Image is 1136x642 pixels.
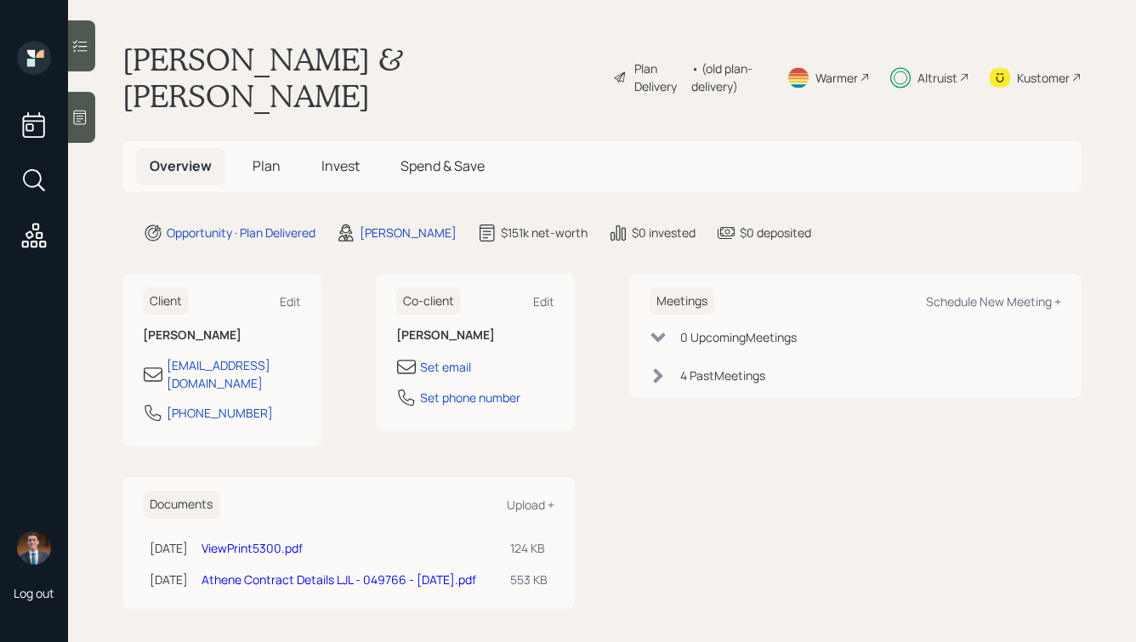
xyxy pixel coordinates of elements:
div: Opportunity · Plan Delivered [167,224,315,241]
div: Edit [533,293,554,310]
img: hunter_neumayer.jpg [17,531,51,565]
h6: Meetings [650,287,714,315]
div: • (old plan-delivery) [691,60,766,95]
span: Overview [150,156,212,175]
div: [DATE] [150,539,188,557]
span: Spend & Save [400,156,485,175]
div: Kustomer [1017,69,1070,87]
span: Plan [253,156,281,175]
h6: [PERSON_NAME] [143,328,301,343]
div: 553 KB [510,571,548,588]
div: 0 Upcoming Meeting s [680,328,797,346]
div: Edit [280,293,301,310]
div: $151k net-worth [501,224,588,241]
h6: Documents [143,491,219,519]
div: Warmer [815,69,858,87]
div: [EMAIL_ADDRESS][DOMAIN_NAME] [167,356,301,392]
div: Plan Delivery [634,60,683,95]
div: [PHONE_NUMBER] [167,404,273,422]
div: 4 Past Meeting s [680,366,765,384]
div: Altruist [917,69,957,87]
div: Upload + [507,497,554,513]
h6: Client [143,287,189,315]
span: Invest [321,156,360,175]
h6: [PERSON_NAME] [396,328,554,343]
div: [DATE] [150,571,188,588]
a: Athene Contract Details LJL - 049766 - [DATE].pdf [202,571,476,588]
div: Log out [14,585,54,601]
div: [PERSON_NAME] [360,224,457,241]
div: $0 invested [632,224,696,241]
h6: Co-client [396,287,461,315]
h1: [PERSON_NAME] & [PERSON_NAME] [122,41,599,114]
div: Set email [420,358,471,376]
div: 124 KB [510,539,548,557]
a: ViewPrint5300.pdf [202,540,303,556]
div: Schedule New Meeting + [926,293,1061,310]
div: Set phone number [420,389,520,406]
div: $0 deposited [740,224,811,241]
